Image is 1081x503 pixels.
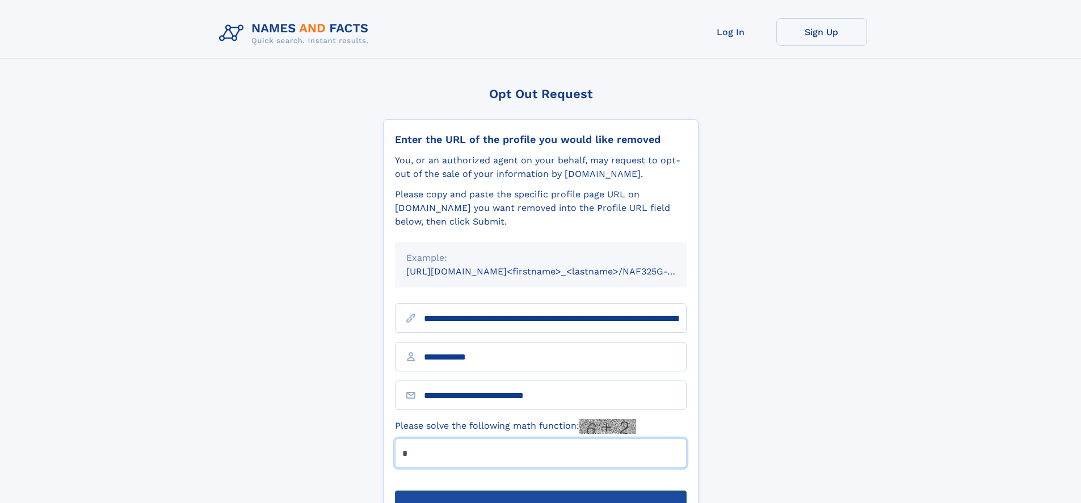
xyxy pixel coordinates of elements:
[214,18,378,49] img: Logo Names and Facts
[395,188,687,229] div: Please copy and paste the specific profile page URL on [DOMAIN_NAME] you want removed into the Pr...
[395,154,687,181] div: You, or an authorized agent on your behalf, may request to opt-out of the sale of your informatio...
[395,133,687,146] div: Enter the URL of the profile you would like removed
[406,266,708,277] small: [URL][DOMAIN_NAME]<firstname>_<lastname>/NAF325G-xxxxxxxx
[406,251,675,265] div: Example:
[383,87,699,101] div: Opt Out Request
[776,18,867,46] a: Sign Up
[685,18,776,46] a: Log In
[395,419,636,434] label: Please solve the following math function:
